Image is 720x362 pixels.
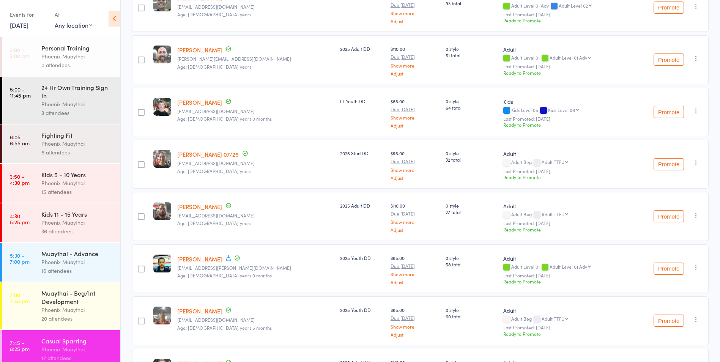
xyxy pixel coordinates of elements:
a: Show more [391,115,440,120]
div: Ready to Promote [503,331,627,337]
img: image1723011780.png [153,98,171,116]
div: 6 attendees [41,148,114,157]
span: Age: [DEMOGRAPHIC_DATA] years 5 months [177,324,272,331]
div: Phoenix Muaythai [41,100,114,109]
div: Phoenix Muaythai [41,218,114,227]
button: Promote [654,54,684,66]
div: Adult Level 01 Adv [550,264,587,269]
div: Kids 5 - 10 Years [41,170,114,179]
span: 0 style [446,98,497,104]
a: 6:05 -6:55 amFighting FitPhoenix Muaythai6 attendees [2,124,120,163]
button: Promote [654,210,684,222]
div: Any location [55,21,92,29]
div: Adult Beg [503,159,627,166]
div: Adult [503,46,627,53]
span: 27 total [446,209,497,215]
div: 3 attendees [41,109,114,117]
span: 0 style [446,150,497,156]
time: 6:05 - 6:55 am [10,134,30,146]
div: Adult Level 01 Adv [503,3,627,9]
div: 36 attendees [41,227,114,236]
div: Ready to Promote [503,226,627,233]
div: 2025 Adult DD [340,202,384,209]
div: Adult [503,202,627,210]
div: Kids Level 05 [503,107,627,114]
div: Adult Beg [503,316,627,323]
div: At [55,8,92,21]
div: Adult Level 01 [503,55,627,61]
small: Last Promoted: [DATE] [503,168,627,174]
div: $95.00 [391,150,440,180]
a: Show more [391,167,440,172]
div: $110.00 [391,202,440,232]
a: [PERSON_NAME] [177,98,222,106]
a: [PERSON_NAME] [177,255,222,263]
small: Last Promoted: [DATE] [503,273,627,278]
div: Ready to Promote [503,17,627,24]
div: Fighting Fit [41,131,114,139]
button: Promote [654,106,684,118]
small: amead31@gmail.com [177,109,334,114]
div: 2025 Youth DD [340,255,384,261]
small: johnmurphy3457@gmail.com [177,213,334,218]
div: Adult TTFU [542,159,564,164]
div: Adult TTFU [542,212,564,217]
time: 2:00 - 3:00 am [10,47,29,59]
span: Age: [DEMOGRAPHIC_DATA] years [177,220,251,226]
a: [PERSON_NAME] 07/26 [177,150,239,158]
time: 7:45 - 8:25 pm [10,340,30,352]
a: 2:00 -3:00 amPersonal TrainingPhoenix Muaythai0 attendees [2,37,120,76]
a: Adjust [391,71,440,76]
a: Adjust [391,332,440,337]
span: 0 style [446,307,497,313]
div: Ready to Promote [503,69,627,76]
button: Promote [654,158,684,170]
div: Phoenix Muaythai [41,258,114,266]
div: Kids Level 06 [548,107,575,112]
div: Phoenix Muaythai [41,345,114,354]
a: 4:30 -5:25 pmKids 11 - 15 YearsPhoenix Muaythai36 attendees [2,203,120,242]
a: 3:50 -4:30 pmKids 5 - 10 YearsPhoenix Muaythai15 attendees [2,164,120,203]
span: Age: [DEMOGRAPHIC_DATA] years [177,63,251,70]
a: Show more [391,219,440,224]
a: Adjust [391,280,440,285]
div: Ready to Promote [503,278,627,285]
span: Age: [DEMOGRAPHIC_DATA] years 0 months [177,115,272,122]
div: Adult Level 02 [559,3,588,8]
div: 2025 Adult DD [340,46,384,52]
button: Promote [654,2,684,14]
a: Show more [391,11,440,16]
img: image1739169299.png [153,46,171,63]
a: Adjust [391,175,440,180]
div: 20 attendees [41,314,114,323]
a: [PERSON_NAME] [177,203,222,211]
small: Due [DATE] [391,54,440,60]
a: [DATE] [10,21,28,29]
small: Due [DATE] [391,263,440,269]
button: Promote [654,263,684,275]
small: c7jrs7@bigpond.com [177,317,334,323]
a: Show more [391,63,440,68]
small: Due [DATE] [391,2,440,8]
span: 0 style [446,202,497,209]
span: Age: [DEMOGRAPHIC_DATA] years 0 months [177,272,272,279]
button: Promote [654,315,684,327]
div: 16 attendees [41,266,114,275]
span: Age: [DEMOGRAPHIC_DATA] years [177,168,251,174]
span: 0 style [446,46,497,52]
div: Adult Level 01 Adv [550,55,587,60]
div: 15 attendees [41,187,114,196]
img: image1725516739.png [153,255,171,272]
div: Ready to Promote [503,174,627,180]
a: 5:30 -7:00 pmMuaythai - AdvancePhoenix Muaythai16 attendees [2,243,120,282]
img: image1744707576.png [153,307,171,324]
span: 60 total [446,313,497,320]
small: Last Promoted: [DATE] [503,12,627,17]
small: glen@amacd.au [177,56,334,61]
div: 2025 Stud DD [340,150,384,156]
div: Muaythai - Beg/Int Development [41,289,114,305]
div: Adult Beg [503,212,627,218]
div: Adult Level 01 [503,264,627,271]
img: image1749550959.png [153,150,171,168]
span: Age: [DEMOGRAPHIC_DATA] years [177,11,251,17]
